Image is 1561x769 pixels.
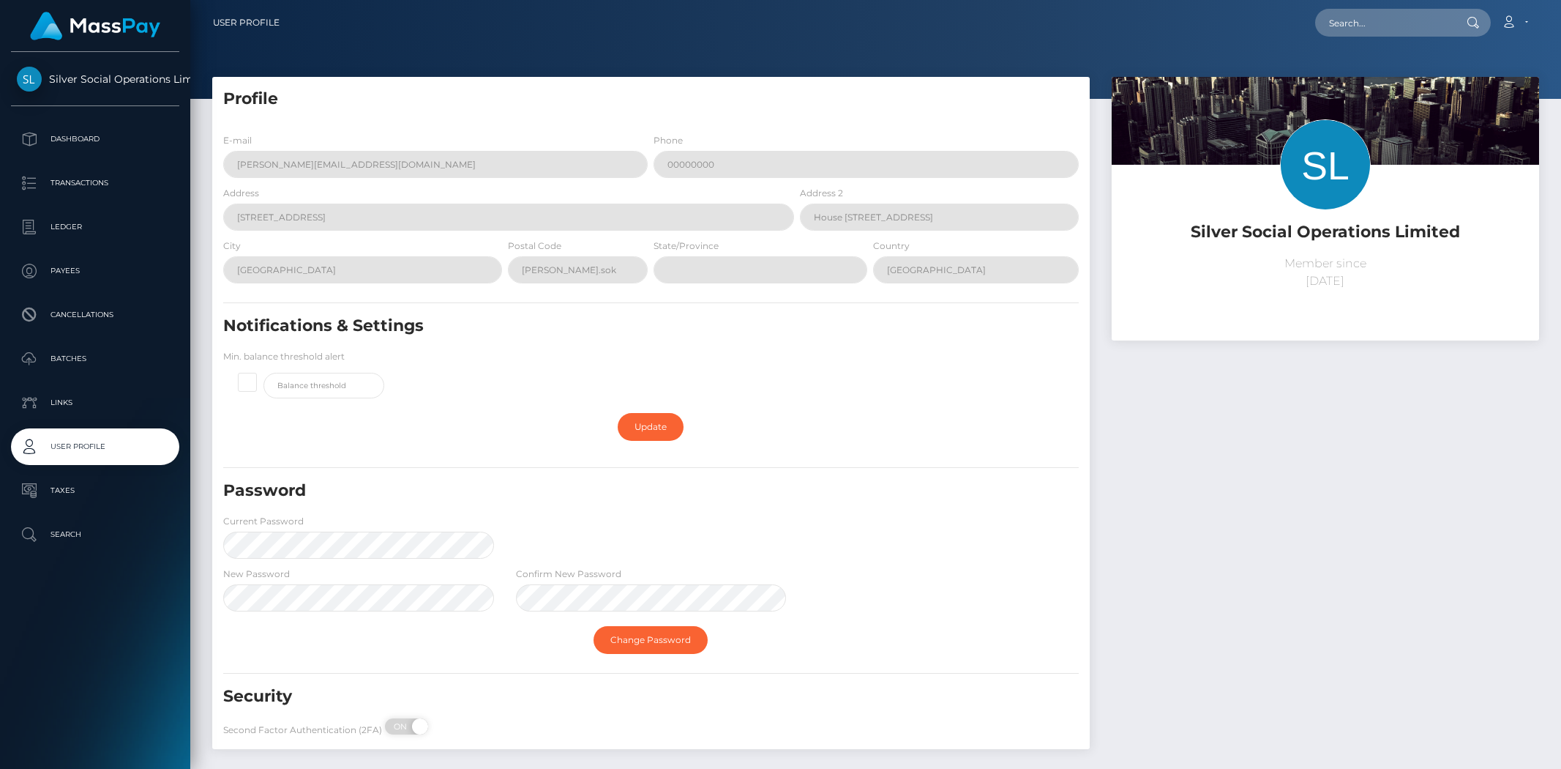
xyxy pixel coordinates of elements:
[223,686,940,708] h5: Security
[17,128,173,150] p: Dashboard
[11,297,179,333] a: Cancellations
[11,341,179,377] a: Batches
[11,384,179,421] a: Links
[17,436,173,458] p: User Profile
[223,724,382,737] label: Second Factor Authentication (2FA)
[223,480,940,502] h5: Password
[223,88,1079,111] h5: Profile
[11,165,179,201] a: Transactions
[223,134,252,147] label: E-mail
[383,718,420,735] span: ON
[1123,221,1528,244] h5: Silver Social Operations Limited
[17,260,173,282] p: Payees
[11,472,179,509] a: Taxes
[223,515,304,528] label: Current Password
[17,348,173,370] p: Batches
[213,7,280,38] a: User Profile
[800,187,843,200] label: Address 2
[594,626,708,654] a: Change Password
[516,568,621,581] label: Confirm New Password
[223,187,259,200] label: Address
[11,516,179,553] a: Search
[508,239,561,253] label: Postal Code
[1315,9,1453,37] input: Search...
[654,239,719,253] label: State/Province
[11,121,179,157] a: Dashboard
[1123,255,1528,290] p: Member since [DATE]
[11,428,179,465] a: User Profile
[17,392,173,414] p: Links
[873,239,910,253] label: Country
[17,216,173,238] p: Ledger
[223,239,241,253] label: City
[17,524,173,546] p: Search
[11,209,179,245] a: Ledger
[654,134,683,147] label: Phone
[17,172,173,194] p: Transactions
[11,73,179,86] span: Silver Social Operations Limited
[223,315,940,338] h5: Notifications & Settings
[1112,77,1539,363] img: ...
[223,350,345,363] label: Min. balance threshold alert
[17,67,42,92] img: Silver Social Operations Limited
[17,480,173,502] p: Taxes
[223,568,290,581] label: New Password
[17,304,173,326] p: Cancellations
[11,253,179,289] a: Payees
[30,12,160,40] img: MassPay Logo
[618,413,684,441] a: Update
